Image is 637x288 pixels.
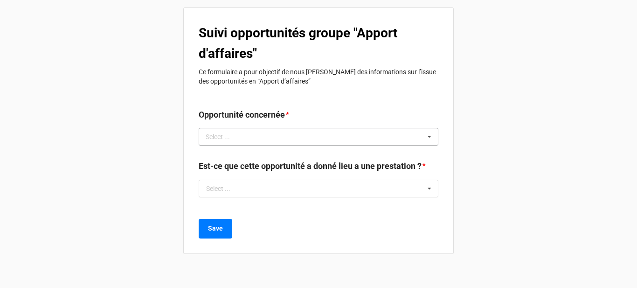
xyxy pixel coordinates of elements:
[199,25,397,61] b: Suivi opportunités groupe "Apport d'affaires"
[203,132,243,142] div: Select ...
[199,67,438,86] p: Ce formulaire a pour objectif de nous [PERSON_NAME] des informations sur l’issue des opportunités...
[208,224,223,233] b: Save
[199,108,285,121] label: Opportunité concernée
[206,185,230,192] div: Select ...
[199,160,422,173] label: Est-ce que cette opportunité a donné lieu a une prestation ?
[199,219,232,239] button: Save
